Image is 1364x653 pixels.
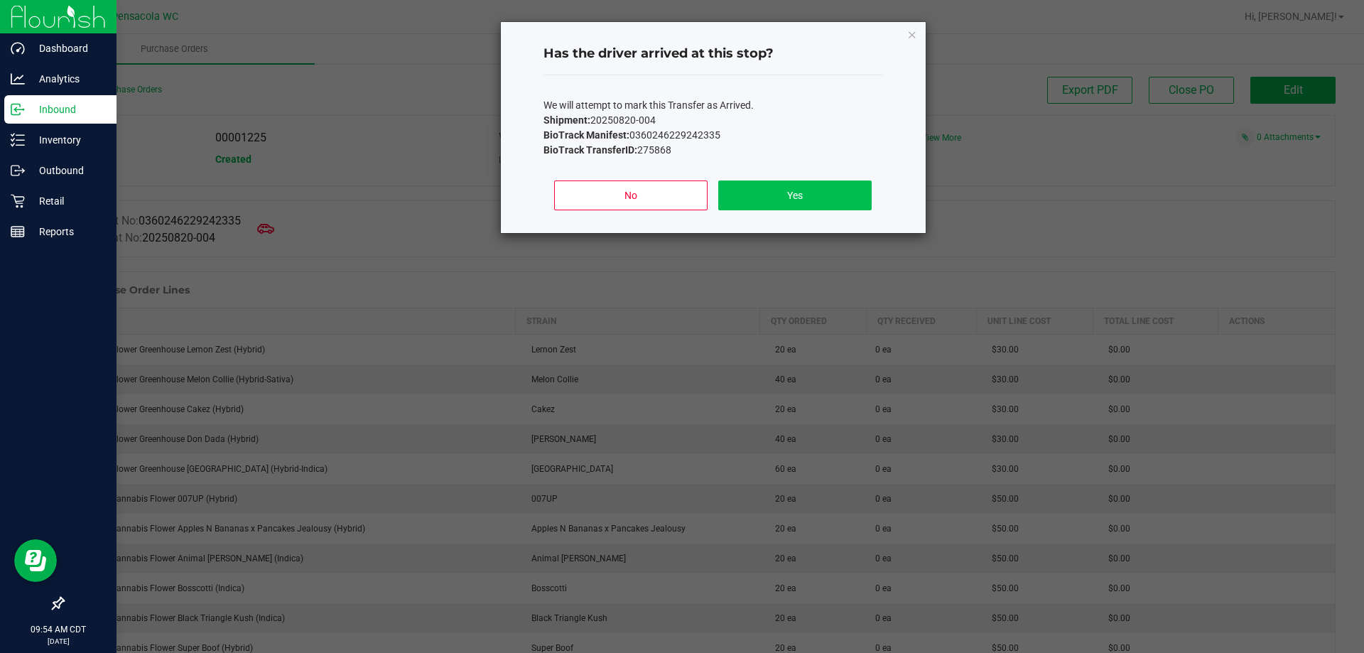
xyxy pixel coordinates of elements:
button: Yes [718,180,871,210]
p: 0360246229242335 [543,128,883,143]
inline-svg: Inbound [11,102,25,117]
p: 275868 [543,143,883,158]
inline-svg: Outbound [11,163,25,178]
p: 20250820-004 [543,113,883,128]
p: Dashboard [25,40,110,57]
p: Reports [25,223,110,240]
inline-svg: Dashboard [11,41,25,55]
iframe: Resource center [14,539,57,582]
button: No [554,180,707,210]
p: We will attempt to mark this Transfer as Arrived. [543,98,883,113]
inline-svg: Inventory [11,133,25,147]
inline-svg: Analytics [11,72,25,86]
inline-svg: Retail [11,194,25,208]
h4: Has the driver arrived at this stop? [543,45,883,63]
p: Analytics [25,70,110,87]
p: [DATE] [6,636,110,647]
p: Retail [25,193,110,210]
b: Shipment: [543,114,590,126]
b: BioTrack Manifest: [543,129,629,141]
button: Close [907,26,917,43]
p: 09:54 AM CDT [6,623,110,636]
p: Inbound [25,101,110,118]
inline-svg: Reports [11,225,25,239]
p: Outbound [25,162,110,179]
b: BioTrack TransferID: [543,144,637,156]
p: Inventory [25,131,110,149]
